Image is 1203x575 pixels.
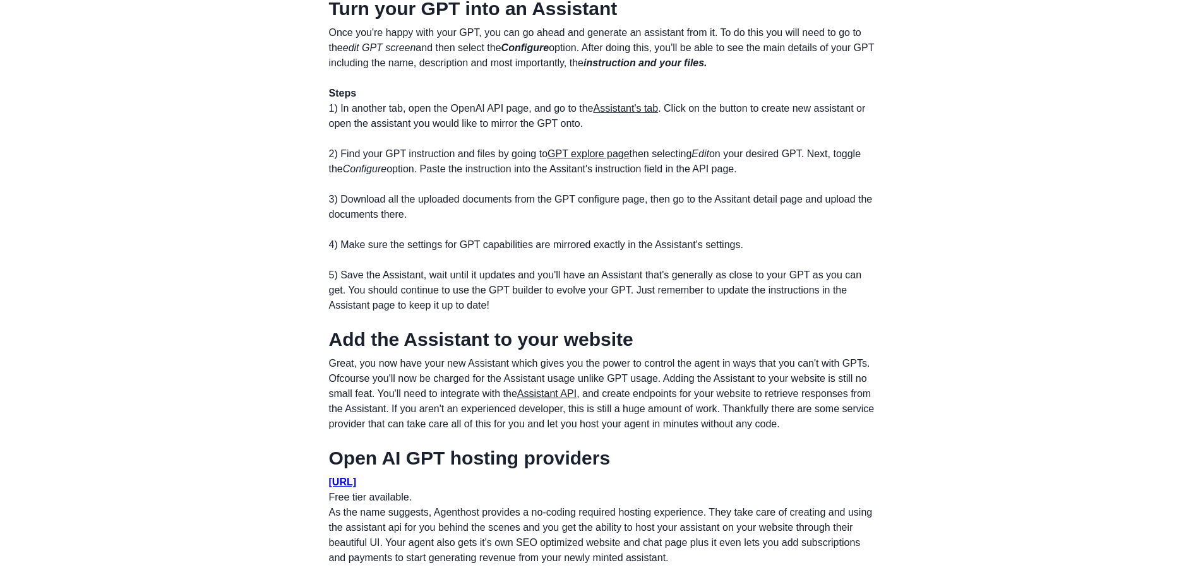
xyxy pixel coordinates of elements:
[329,475,875,566] p: Free tier available. As the name suggests, Agenthost provides a no-coding required hosting experi...
[501,42,549,53] strong: Configure
[329,356,875,432] p: Great, you now have your new Assistant which gives you the power to control the agent in ways tha...
[329,477,357,487] a: [URL]
[329,88,357,98] strong: Steps
[548,148,630,159] a: GPT explore page
[343,163,386,174] i: Configure
[343,42,416,53] i: edit GPT screen
[329,447,875,470] h1: Open AI GPT hosting providers
[329,25,875,313] p: Once you're happy with your GPT, you can go ahead and generate an assistant from it. To do this y...
[517,388,577,399] a: Assistant API
[329,328,875,351] h1: Add the Assistant to your website
[691,148,709,159] i: Edit
[593,103,658,114] a: Assistant's tab
[584,57,707,68] strong: instruction and your files.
